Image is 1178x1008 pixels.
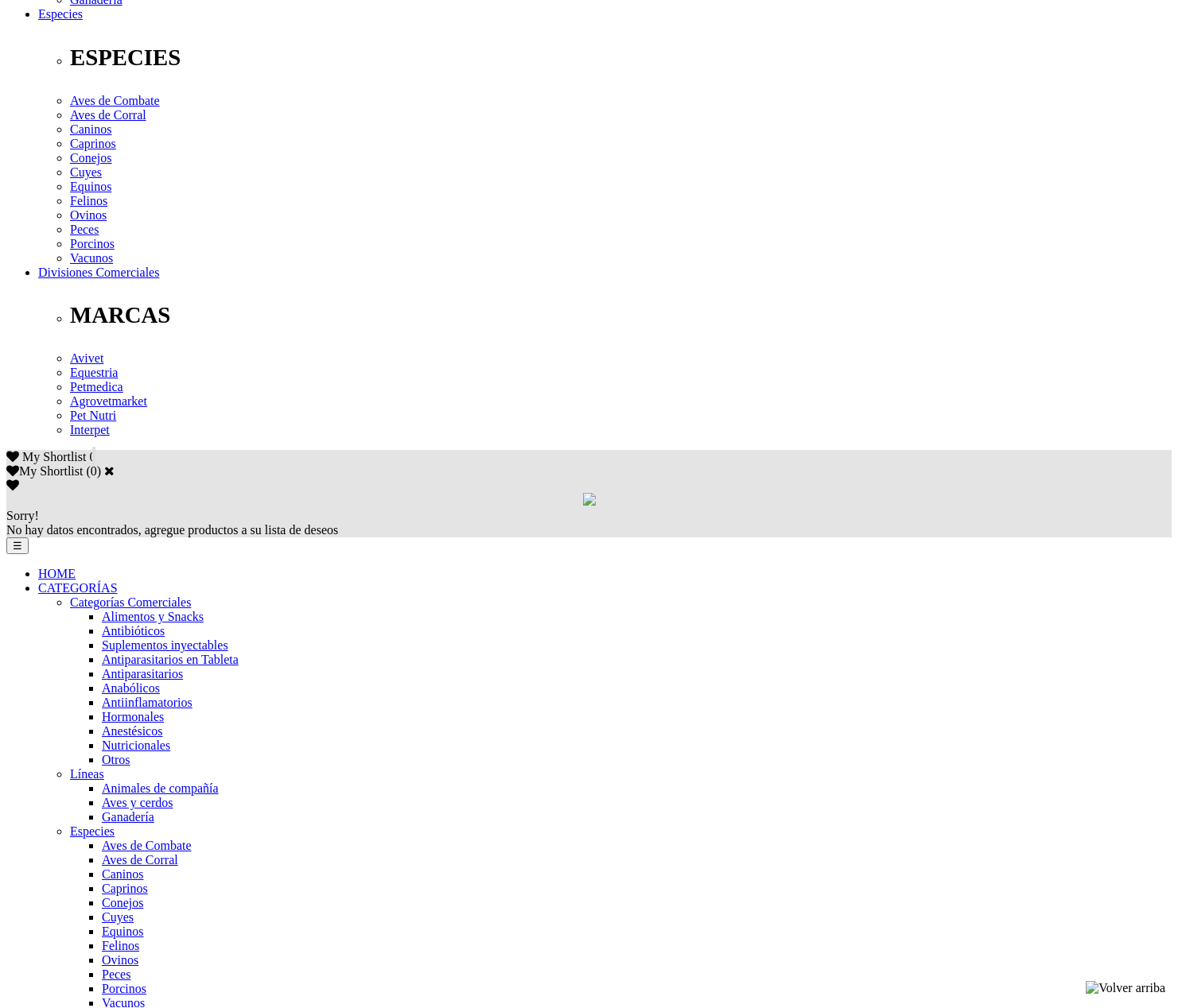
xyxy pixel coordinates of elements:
a: Caprinos [70,137,116,150]
a: Antibióticos [102,624,165,638]
p: ESPECIES [70,45,1172,71]
a: Ganadería [102,810,154,824]
span: My Shortlist [22,450,86,463]
a: Categorías Comerciales [70,595,191,609]
a: Cerrar [104,464,115,477]
a: Avivet [70,351,103,365]
a: Porcinos [70,237,115,250]
span: Sorry! [6,509,39,522]
a: Equestria [70,366,118,379]
a: Especies [70,824,115,838]
img: Volver arriba [1086,981,1165,995]
a: Anestésicos [102,724,162,738]
a: Especies [38,7,83,21]
a: Nutricionales [102,739,170,752]
a: Ovinos [70,208,107,222]
a: Petmedica [70,380,123,394]
a: Alimentos y Snacks [102,610,204,623]
a: Animales de compañía [102,781,219,795]
a: Cuyes [70,165,102,179]
span: 0 [89,450,95,463]
a: Vacunos [70,251,113,265]
a: Caninos [70,122,111,136]
a: Aves de Corral [70,108,146,122]
a: Conejos [70,151,111,165]
a: HOME [38,567,76,580]
a: Suplementos inyectables [102,638,228,652]
a: Divisiones Comerciales [38,266,159,279]
span: ( ) [86,464,101,478]
a: Pet Nutri [70,409,116,422]
a: Antiparasitarios [102,667,183,680]
a: Líneas [70,767,104,781]
label: 0 [91,464,97,478]
a: Aves y cerdos [102,796,173,809]
iframe: Brevo live chat [8,835,274,1000]
a: Equinos [70,180,111,193]
label: My Shortlist [6,464,83,478]
button: ☰ [6,537,29,554]
a: Aves de Combate [70,94,160,107]
a: CATEGORÍAS [38,581,118,595]
a: Antiinflamatorios [102,696,192,709]
a: Agrovetmarket [70,394,147,408]
a: Hormonales [102,710,164,723]
img: loading.gif [583,493,596,506]
a: Otros [102,753,130,766]
a: Antiparasitarios en Tableta [102,653,239,666]
p: MARCAS [70,302,1172,328]
a: Anabólicos [102,681,160,695]
a: Felinos [70,194,107,207]
a: Interpet [70,423,110,436]
div: No hay datos encontrados, agregue productos a su lista de deseos [6,509,1172,537]
a: Peces [70,223,99,236]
